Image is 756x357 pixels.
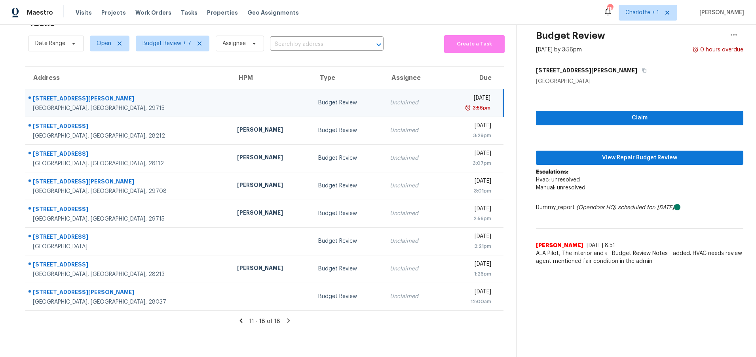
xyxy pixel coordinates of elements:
button: Copy Address [637,63,648,77]
div: [PERSON_NAME] [237,264,306,274]
div: [STREET_ADDRESS] [33,233,224,243]
div: [STREET_ADDRESS] [33,261,224,270]
div: [STREET_ADDRESS] [33,122,224,132]
h2: Tasks [28,19,55,27]
div: Unclaimed [390,154,435,162]
div: Unclaimed [390,293,435,300]
div: Budget Review [318,237,377,245]
th: Assignee [384,67,441,89]
button: Create a Task [444,35,505,53]
div: [DATE] [447,288,491,298]
div: Budget Review [318,210,377,217]
div: 116 [607,5,613,13]
div: 0 hours overdue [699,46,743,54]
i: (Opendoor HQ) [576,205,616,210]
button: Claim [536,111,743,125]
span: Projects [101,9,126,17]
div: Budget Review [318,99,377,107]
span: Claim [542,113,737,123]
div: [STREET_ADDRESS][PERSON_NAME] [33,288,224,298]
span: Work Orders [135,9,171,17]
div: [STREET_ADDRESS][PERSON_NAME] [33,94,224,104]
b: Escalations: [536,169,568,175]
div: [PERSON_NAME] [237,126,306,136]
div: 1:26pm [447,270,491,278]
div: [DATE] [447,122,491,132]
span: View Repair Budget Review [542,153,737,163]
div: 3:07pm [447,159,491,167]
div: [GEOGRAPHIC_DATA], [GEOGRAPHIC_DATA], 28213 [33,270,224,278]
input: Search by address [270,38,361,51]
div: 3:56pm [471,104,490,112]
div: [PERSON_NAME] [237,209,306,219]
span: Budget Review + 7 [142,40,191,47]
span: 11 - 18 of 18 [249,319,280,324]
span: Geo Assignments [247,9,299,17]
th: Type [312,67,384,89]
th: Address [25,67,231,89]
div: [GEOGRAPHIC_DATA] [33,243,224,251]
div: [GEOGRAPHIC_DATA], [GEOGRAPHIC_DATA], 28112 [33,160,224,168]
div: [GEOGRAPHIC_DATA], [GEOGRAPHIC_DATA], 28212 [33,132,224,140]
div: [STREET_ADDRESS] [33,205,224,215]
span: Properties [207,9,238,17]
div: [DATE] [447,260,491,270]
div: [GEOGRAPHIC_DATA], [GEOGRAPHIC_DATA], 28037 [33,298,224,306]
div: Budget Review [318,293,377,300]
div: 2:21pm [447,242,491,250]
div: [STREET_ADDRESS] [33,150,224,160]
span: Hvac: unresolved [536,177,580,183]
div: Unclaimed [390,237,435,245]
span: Date Range [35,40,65,47]
img: Overdue Alarm Icon [465,104,471,112]
div: Budget Review [318,154,377,162]
span: Assignee [222,40,246,47]
div: 2:56pm [447,215,491,223]
span: Tasks [181,10,198,15]
div: [DATE] by 3:56pm [536,46,582,54]
div: 3:01pm [447,187,491,195]
i: scheduled for: [DATE] [618,205,674,210]
div: [DATE] [447,232,491,242]
h2: Budget Review [536,32,605,40]
div: Unclaimed [390,210,435,217]
img: Overdue Alarm Icon [692,46,699,54]
th: Due [441,67,503,89]
span: ALA Pilot, The interior and exterior scopes has been added. HVAC needs review agent mentioned fai... [536,249,743,265]
div: Unclaimed [390,99,435,107]
span: Open [97,40,111,47]
div: Unclaimed [390,182,435,190]
span: [PERSON_NAME] [536,242,583,249]
div: [STREET_ADDRESS][PERSON_NAME] [33,178,224,187]
span: Budget Review Notes [607,249,672,257]
button: Open [373,39,384,50]
div: [GEOGRAPHIC_DATA], [GEOGRAPHIC_DATA], 29715 [33,215,224,223]
div: Unclaimed [390,127,435,134]
h5: [STREET_ADDRESS][PERSON_NAME] [536,66,637,74]
button: View Repair Budget Review [536,151,743,165]
div: 12:00am [447,298,491,306]
div: [DATE] [447,177,491,187]
span: Charlotte + 1 [625,9,659,17]
span: Visits [76,9,92,17]
th: HPM [231,67,312,89]
div: Budget Review [318,182,377,190]
span: Manual: unresolved [536,185,585,191]
div: Unclaimed [390,265,435,273]
div: [PERSON_NAME] [237,181,306,191]
div: Budget Review [318,265,377,273]
div: [DATE] [447,205,491,215]
div: Budget Review [318,127,377,134]
span: [DATE] 8:51 [587,243,615,248]
div: [GEOGRAPHIC_DATA] [536,77,743,85]
div: [DATE] [447,149,491,159]
div: [DATE] [447,94,490,104]
div: 3:29pm [447,132,491,140]
div: Dummy_report [536,204,743,212]
div: [GEOGRAPHIC_DATA], [GEOGRAPHIC_DATA], 29708 [33,187,224,195]
div: [PERSON_NAME] [237,153,306,163]
div: [GEOGRAPHIC_DATA], [GEOGRAPHIC_DATA], 29715 [33,104,224,112]
span: [PERSON_NAME] [696,9,744,17]
span: Maestro [27,9,53,17]
span: Create a Task [448,40,501,49]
